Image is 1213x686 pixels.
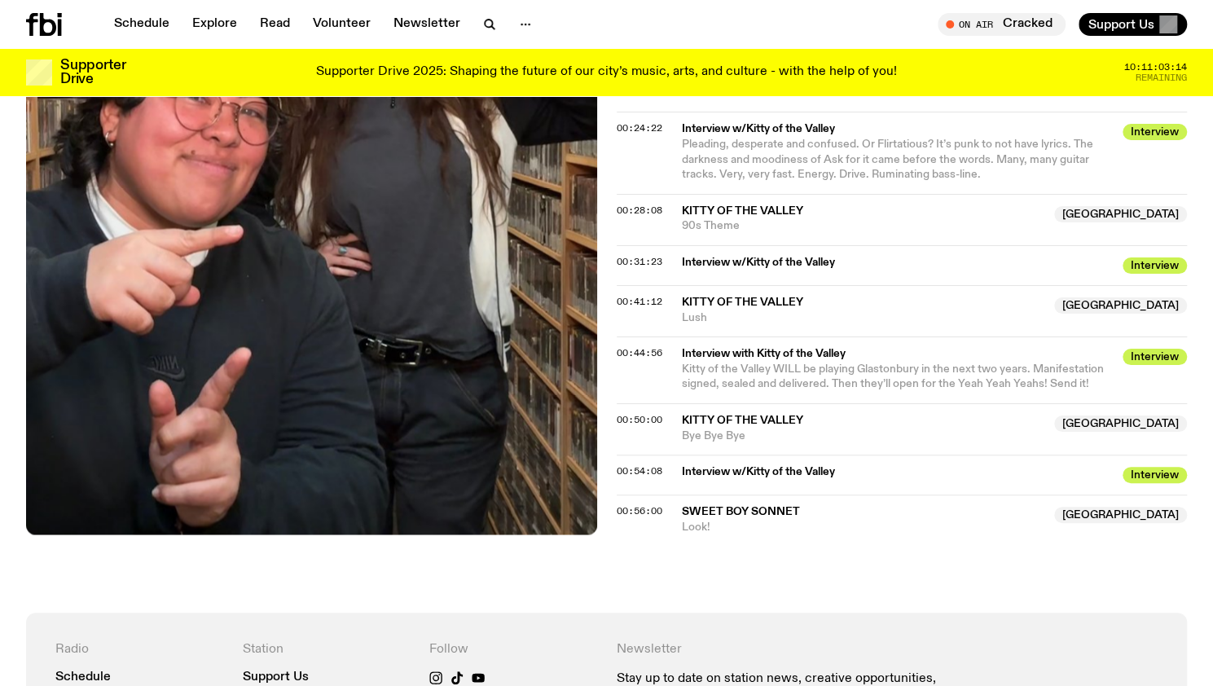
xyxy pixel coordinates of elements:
[682,205,803,217] span: Kitty of the Valley
[1123,124,1187,140] span: Interview
[1054,297,1187,314] span: [GEOGRAPHIC_DATA]
[617,297,662,306] button: 00:41:12
[617,124,662,133] button: 00:24:22
[617,346,662,359] span: 00:44:56
[617,416,662,424] button: 00:50:00
[682,520,1045,535] span: Look!
[682,139,1093,181] span: Pleading, desperate and confused. Or Flirtatious? It’s punk to not have lyrics. The darkness and ...
[1079,13,1187,36] button: Support Us
[384,13,470,36] a: Newsletter
[1123,467,1187,483] span: Interview
[617,257,662,266] button: 00:31:23
[682,464,1114,480] span: Interview w/Kitty of the Valley
[617,295,662,308] span: 00:41:12
[243,642,411,657] h4: Station
[303,13,380,36] a: Volunteer
[617,642,971,657] h4: Newsletter
[1124,63,1187,72] span: 10:11:03:14
[55,642,223,657] h4: Radio
[617,464,662,477] span: 00:54:08
[617,467,662,476] button: 00:54:08
[682,506,800,517] span: Sweet Boy Sonnet
[1123,257,1187,274] span: Interview
[316,65,897,80] p: Supporter Drive 2025: Shaping the future of our city’s music, arts, and culture - with the help o...
[243,671,309,684] a: Support Us
[682,429,1045,444] span: Bye Bye Bye
[682,218,1045,234] span: 90s Theme
[1136,73,1187,82] span: Remaining
[429,642,597,657] h4: Follow
[682,363,1104,390] span: Kitty of the Valley WILL be playing Glastonbury in the next two years. Manifestation signed, seal...
[617,504,662,517] span: 00:56:00
[617,121,662,134] span: 00:24:22
[1123,349,1187,365] span: Interview
[682,255,1114,270] span: Interview w/Kitty of the Valley
[682,297,803,308] span: Kitty of the Valley
[1088,17,1154,32] span: Support Us
[60,59,125,86] h3: Supporter Drive
[104,13,179,36] a: Schedule
[682,346,1114,362] span: Interview with Kitty of the Valley
[617,413,662,426] span: 00:50:00
[682,415,803,426] span: Kitty of the Valley
[617,204,662,217] span: 00:28:08
[617,206,662,215] button: 00:28:08
[617,255,662,268] span: 00:31:23
[617,349,662,358] button: 00:44:56
[1054,206,1187,222] span: [GEOGRAPHIC_DATA]
[682,310,1045,326] span: Lush
[55,671,111,684] a: Schedule
[938,13,1066,36] button: On AirCracked
[617,507,662,516] button: 00:56:00
[1054,507,1187,523] span: [GEOGRAPHIC_DATA]
[250,13,300,36] a: Read
[682,121,1114,137] span: Interview w/Kitty of the Valley
[182,13,247,36] a: Explore
[1054,416,1187,432] span: [GEOGRAPHIC_DATA]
